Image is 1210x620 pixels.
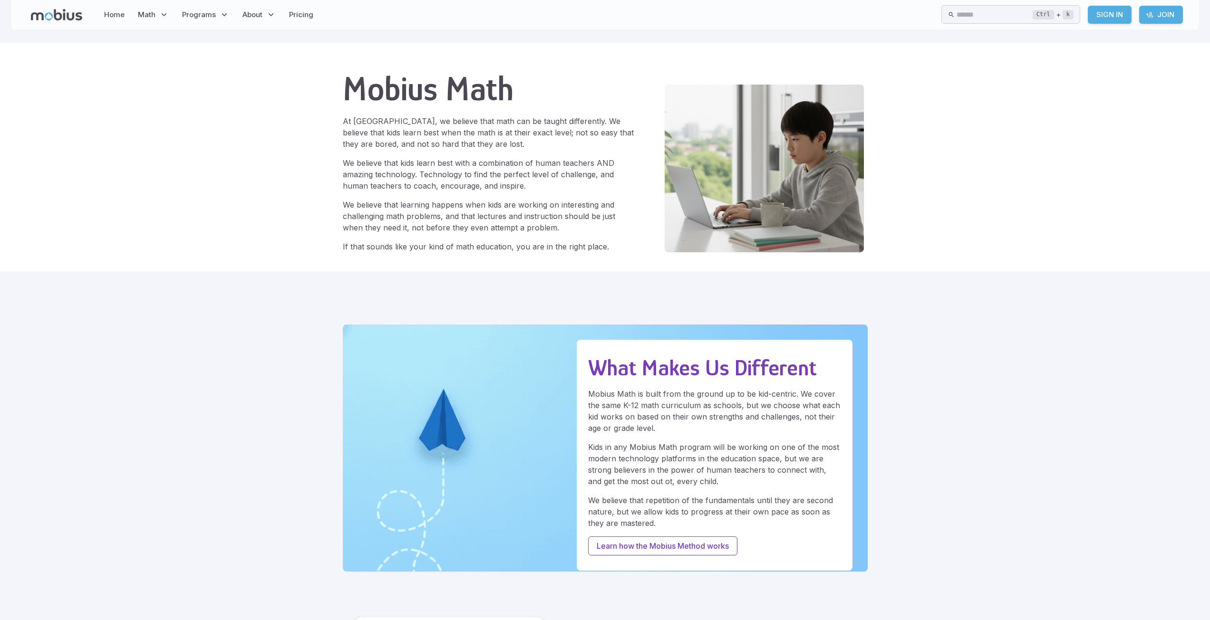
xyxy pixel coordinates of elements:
p: Learn how the Mobius Method works [597,540,729,552]
p: At [GEOGRAPHIC_DATA], we believe that math can be taught differently. We believe that kids learn ... [343,115,634,150]
span: Math [138,10,155,20]
kbd: k [1063,10,1074,19]
h1: Mobius Math [343,69,634,108]
p: If that sounds like your kind of math education, you are in the right place. [343,241,634,252]
p: We believe that kids learn best with a combination of human teachers AND amazing technology. Tech... [343,157,634,191]
img: child on laptop doing math with Mobius Math [665,85,864,252]
p: We believe that learning happens when kids are working on interesting and challenging math proble... [343,199,634,233]
span: Programs [182,10,216,20]
p: Mobius Math is built from the ground up to be kid-centric. We cover the same K-12 math curriculum... [588,388,841,434]
p: Kids in any Mobius Math program will be working on one of the most modern technology platforms in... [588,441,841,487]
a: Learn how the Mobius Method works [588,536,737,555]
a: Join [1139,6,1183,24]
a: Sign In [1088,6,1132,24]
div: + [1033,9,1074,20]
a: Pricing [286,4,316,26]
img: Unique Paths [343,324,868,572]
a: Home [101,4,127,26]
h2: What Makes Us Different [588,355,841,381]
span: About [242,10,262,20]
p: We believe that repetition of the fundamentals until they are second nature, but we allow kids to... [588,495,841,529]
kbd: Ctrl [1033,10,1054,19]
